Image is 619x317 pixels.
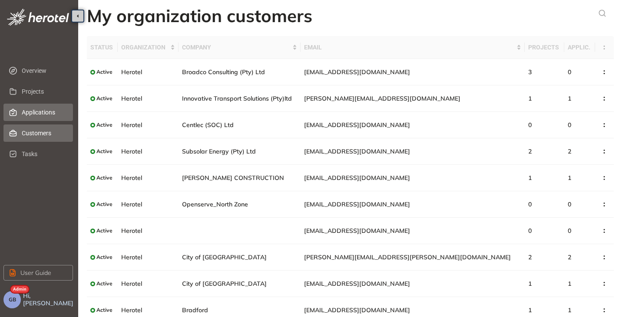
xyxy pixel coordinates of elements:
[3,291,21,308] button: GB
[528,121,532,129] span: 0
[568,174,571,182] span: 1
[96,148,113,154] span: Active
[7,9,69,26] img: logo
[22,145,66,163] span: Tasks
[568,68,571,76] span: 0
[121,68,142,76] span: Herotel
[9,297,16,303] span: GB
[182,200,248,208] span: Openserve_North Zone
[96,228,113,234] span: Active
[121,280,142,288] span: Herotel
[121,227,142,235] span: Herotel
[96,95,113,101] span: Active
[121,174,142,182] span: Herotel
[96,122,113,128] span: Active
[568,147,571,155] span: 2
[568,227,571,235] span: 0
[301,36,524,59] th: email
[304,306,410,314] span: [EMAIL_ADDRESS][DOMAIN_NAME]
[23,292,75,307] span: Hi, [PERSON_NAME]
[182,306,208,314] span: Bradford
[96,281,113,287] span: Active
[528,227,532,235] span: 0
[118,36,178,59] th: Organization
[568,253,571,261] span: 2
[22,83,66,100] span: Projects
[568,121,571,129] span: 0
[182,280,267,288] span: City of [GEOGRAPHIC_DATA]
[568,306,571,314] span: 1
[304,227,410,235] span: [EMAIL_ADDRESS][DOMAIN_NAME]
[304,280,410,288] span: [EMAIL_ADDRESS][DOMAIN_NAME]
[304,253,511,261] span: [PERSON_NAME][EMAIL_ADDRESS][PERSON_NAME][DOMAIN_NAME]
[121,200,142,208] span: Herotel
[22,124,66,142] span: Customers
[87,36,118,59] th: status
[121,121,142,129] span: Herotel
[121,306,142,314] span: Herotel
[564,36,595,59] th: applic.
[182,253,267,261] span: City of [GEOGRAPHIC_DATA]
[121,147,142,155] span: Herotel
[568,280,571,288] span: 1
[179,36,301,59] th: company
[96,254,113,260] span: Active
[528,95,532,102] span: 1
[304,68,410,76] span: [EMAIL_ADDRESS][DOMAIN_NAME]
[20,268,51,278] span: User Guide
[22,62,66,79] span: Overview
[121,42,168,52] span: Organization
[304,95,460,102] span: [PERSON_NAME][EMAIL_ADDRESS][DOMAIN_NAME]
[525,36,564,59] th: projects
[182,121,234,129] span: Centlec (SOC) Ltd
[182,95,292,102] span: Innovative Transport Solutions (Pty)ltd
[304,121,410,129] span: [EMAIL_ADDRESS][DOMAIN_NAME]
[182,147,256,155] span: Subsolar Energy (Pty) Ltd
[22,104,66,121] span: Applications
[568,200,571,208] span: 0
[182,42,291,52] span: company
[568,95,571,102] span: 1
[96,69,113,75] span: Active
[528,306,532,314] span: 1
[528,280,532,288] span: 1
[528,200,532,208] span: 0
[304,174,410,182] span: [EMAIL_ADDRESS][DOMAIN_NAME]
[528,174,532,182] span: 1
[304,200,410,208] span: [EMAIL_ADDRESS][DOMAIN_NAME]
[3,265,73,281] button: User Guide
[87,5,312,26] h2: My organization customers
[96,175,113,181] span: Active
[182,68,265,76] span: Broadco Consulting (Pty) Ltd
[304,147,410,155] span: [EMAIL_ADDRESS][DOMAIN_NAME]
[121,95,142,102] span: Herotel
[182,174,284,182] span: [PERSON_NAME] CONSTRUCTION
[96,307,113,313] span: Active
[304,42,514,52] span: email
[528,68,532,76] span: 3
[96,201,113,207] span: Active
[121,253,142,261] span: Herotel
[528,147,532,155] span: 2
[528,253,532,261] span: 2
